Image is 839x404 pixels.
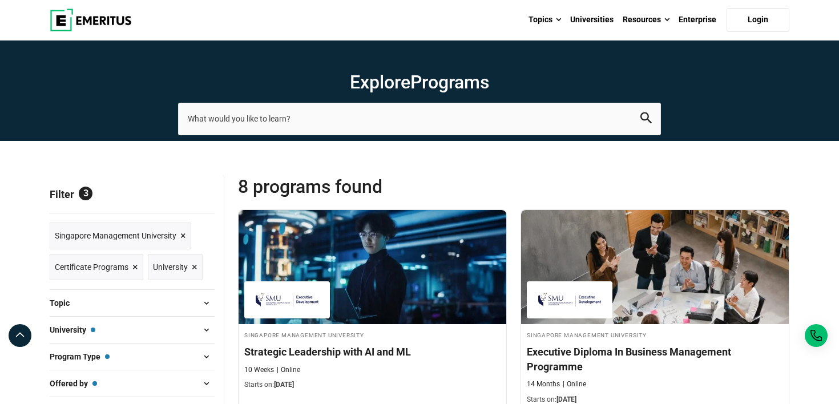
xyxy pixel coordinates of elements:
p: 10 Weeks [244,365,274,375]
h4: Singapore Management University [244,330,501,340]
span: × [180,228,186,244]
button: Topic [50,294,215,312]
img: Singapore Management University [250,287,324,313]
span: University [50,324,95,336]
a: AI and Machine Learning Course by Singapore Management University - November 24, 2025 Singapore M... [239,210,506,396]
span: × [132,259,138,276]
a: Login [727,8,789,32]
input: search-page [178,103,661,135]
span: Singapore Management University [55,229,176,242]
a: Singapore Management University × [50,223,191,249]
span: 8 Programs found [238,175,514,198]
span: Certificate Programs [55,261,128,273]
button: search [640,112,652,126]
button: Offered by [50,375,215,392]
span: Program Type [50,350,110,363]
span: [DATE] [556,395,576,403]
span: Offered by [50,377,97,390]
img: Strategic Leadership with AI and ML | Online AI and Machine Learning Course [239,210,506,324]
span: University [153,261,188,273]
p: Online [563,379,586,389]
a: Reset all [179,188,215,203]
h4: Strategic Leadership with AI and ML [244,345,501,359]
span: [DATE] [274,381,294,389]
h1: Explore [178,71,661,94]
span: × [192,259,197,276]
p: 14 Months [527,379,560,389]
a: University × [148,254,203,281]
a: Certificate Programs × [50,254,143,281]
a: search [640,115,652,126]
span: Topic [50,297,79,309]
h4: Executive Diploma In Business Management Programme [527,345,783,373]
p: Online [277,365,300,375]
span: Programs [410,71,489,93]
p: Starts on: [244,380,501,390]
button: Program Type [50,348,215,365]
span: 3 [79,187,92,200]
p: Filter [50,175,215,213]
h4: Singapore Management University [527,330,783,340]
img: Singapore Management University [533,287,607,313]
img: Executive Diploma In Business Management Programme | Online Business Management Course [521,210,789,324]
button: University [50,321,215,338]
